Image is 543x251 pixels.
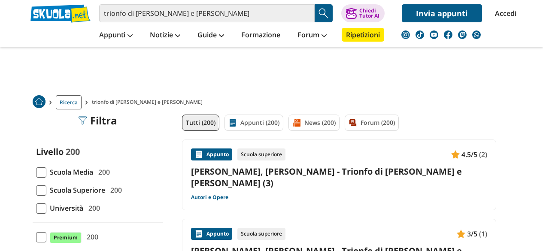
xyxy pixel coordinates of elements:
[292,118,301,127] img: News filtro contenuto
[195,28,226,43] a: Guide
[99,4,315,22] input: Cerca appunti, riassunti o versioni
[359,8,379,18] div: Chiedi Tutor AI
[479,149,487,160] span: (2)
[50,232,82,243] span: Premium
[56,95,82,109] a: Ricerca
[342,28,384,42] a: Ripetizioni
[237,148,285,160] div: Scuola superiore
[66,146,80,157] span: 200
[194,230,203,238] img: Appunti contenuto
[85,203,100,214] span: 200
[36,146,64,157] label: Livello
[228,118,237,127] img: Appunti filtro contenuto
[92,95,206,109] span: trionfo di [PERSON_NAME] e [PERSON_NAME]
[461,149,477,160] span: 4.5/5
[191,194,228,201] a: Autori e Opere
[444,30,452,39] img: facebook
[148,28,182,43] a: Notizie
[194,150,203,159] img: Appunti contenuto
[345,115,399,131] a: Forum (200)
[95,166,110,178] span: 200
[401,30,410,39] img: instagram
[191,166,487,189] a: [PERSON_NAME], [PERSON_NAME] - Trionfo di [PERSON_NAME] e [PERSON_NAME] (3)
[97,28,135,43] a: Appunti
[239,28,282,43] a: Formazione
[78,116,87,125] img: Filtra filtri mobile
[349,118,357,127] img: Forum filtro contenuto
[237,228,285,240] div: Scuola superiore
[107,184,122,196] span: 200
[224,115,283,131] a: Appunti (200)
[495,4,513,22] a: Accedi
[191,228,232,240] div: Appunto
[182,115,219,131] a: Tutti (200)
[33,95,46,109] a: Home
[83,231,98,242] span: 200
[288,115,340,131] a: News (200)
[317,7,330,20] img: Cerca appunti, riassunti o versioni
[430,30,438,39] img: youtube
[457,230,465,238] img: Appunti contenuto
[46,166,93,178] span: Scuola Media
[458,30,467,39] img: twitch
[341,4,385,22] button: ChiediTutor AI
[191,148,232,160] div: Appunto
[33,95,46,108] img: Home
[472,30,481,39] img: WhatsApp
[295,28,329,43] a: Forum
[78,115,117,127] div: Filtra
[451,150,460,159] img: Appunti contenuto
[416,30,424,39] img: tiktok
[402,4,482,22] a: Invia appunti
[467,228,477,239] span: 3/5
[479,228,487,239] span: (1)
[46,184,105,196] span: Scuola Superiore
[46,203,83,214] span: Università
[315,4,333,22] button: Search Button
